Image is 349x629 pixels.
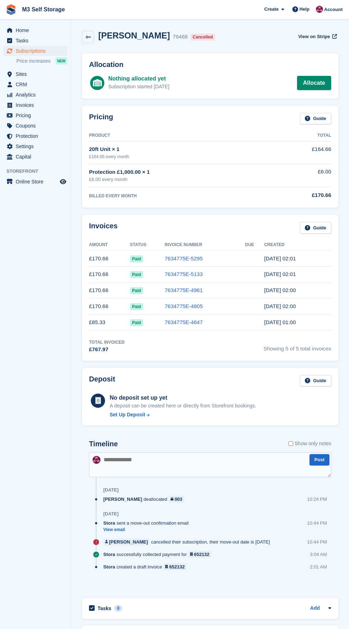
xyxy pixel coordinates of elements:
span: Analytics [16,90,58,100]
div: 652132 [194,551,209,558]
td: £164.66 [273,141,331,164]
a: 003 [169,496,184,503]
span: Stora [103,520,115,526]
td: £170.66 [89,298,130,314]
a: Guide [300,375,331,387]
div: Set Up Deposit [110,411,145,419]
h2: Timeline [89,440,118,448]
span: Price increases [16,58,51,64]
h2: [PERSON_NAME] [98,31,170,40]
span: Home [16,25,58,35]
div: successfully collected payment for [103,551,215,558]
div: 76468 [173,33,188,41]
time: 2025-07-19 01:01:03 UTC [264,255,296,261]
label: Show only notes [288,440,331,447]
a: 7634775E-5133 [165,271,203,277]
span: Settings [16,141,58,151]
span: Online Store [16,177,58,187]
time: 2025-05-19 01:00:26 UTC [264,287,296,293]
th: Invoice Number [165,239,245,251]
a: Guide [300,222,331,234]
a: menu [4,46,67,56]
span: View on Stripe [298,33,330,40]
td: £170.66 [89,266,130,282]
span: Help [299,6,309,13]
img: Nick Jones [93,456,100,464]
h2: Pricing [89,113,113,125]
div: deallocated [103,496,188,503]
th: Amount [89,239,130,251]
a: Set Up Deposit [110,411,256,419]
p: A deposit can be created here or directly from Storefront bookings. [110,402,256,410]
td: £6.00 [273,164,331,187]
a: menu [4,79,67,89]
span: Create [264,6,278,13]
div: No deposit set up yet [110,394,256,402]
a: 652132 [188,551,212,558]
a: Price increases NEW [16,57,67,65]
h2: Deposit [89,375,115,387]
div: [PERSON_NAME] [109,539,148,545]
a: 7634775E-4961 [165,287,203,293]
span: Pricing [16,110,58,120]
a: menu [4,141,67,151]
div: 3:04 AM [310,551,327,558]
span: [PERSON_NAME] [103,496,142,503]
span: Stora [103,563,115,570]
a: Preview store [59,177,67,186]
a: View email [103,527,192,533]
div: Cancelled [191,33,215,41]
div: 10:24 PM [307,496,327,503]
div: sent a move-out confirmation email [103,520,192,526]
button: Post [309,454,329,466]
div: 652132 [169,563,184,570]
th: Status [130,239,165,251]
span: CRM [16,79,58,89]
td: £170.66 [89,282,130,298]
div: Total Invoiced [89,339,125,345]
th: Created [264,239,331,251]
a: menu [4,131,67,141]
span: Stora [103,551,115,558]
a: 7634775E-5295 [165,255,203,261]
div: £6.00 every month [89,176,273,183]
time: 2025-03-19 01:00:56 UTC [264,319,296,325]
span: Capital [16,152,58,162]
a: menu [4,100,67,110]
a: menu [4,152,67,162]
div: Protection £1,000.00 × 1 [89,168,273,176]
div: 10:44 PM [307,520,327,526]
div: 0 [114,605,123,612]
span: Storefront [6,168,71,175]
span: Invoices [16,100,58,110]
div: created a draft invoice [103,563,190,570]
span: Showing 5 of 5 total invoices [264,339,331,354]
a: menu [4,90,67,100]
span: Paid [130,287,143,294]
td: £85.33 [89,314,130,331]
div: [DATE] [103,511,119,517]
div: cancelled their subscription, their move-out date is [DATE] [103,539,274,545]
div: [DATE] [103,487,119,493]
div: £767.97 [89,345,125,354]
a: menu [4,25,67,35]
div: Nothing allocated yet [108,74,170,83]
a: 7634775E-4805 [165,303,203,309]
div: 003 [174,496,182,503]
span: Paid [130,303,143,310]
a: [PERSON_NAME] [103,539,150,545]
a: menu [4,110,67,120]
span: Protection [16,131,58,141]
span: Account [324,6,343,13]
div: 10:44 PM [307,539,327,545]
div: 2:01 AM [310,563,327,570]
a: Allocate [297,76,331,90]
span: Sites [16,69,58,79]
time: 2025-04-19 01:00:38 UTC [264,303,296,309]
span: Coupons [16,121,58,131]
div: £170.66 [273,191,331,199]
a: menu [4,69,67,79]
time: 2025-06-19 01:01:05 UTC [264,271,296,277]
a: menu [4,121,67,131]
th: Total [273,130,331,141]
